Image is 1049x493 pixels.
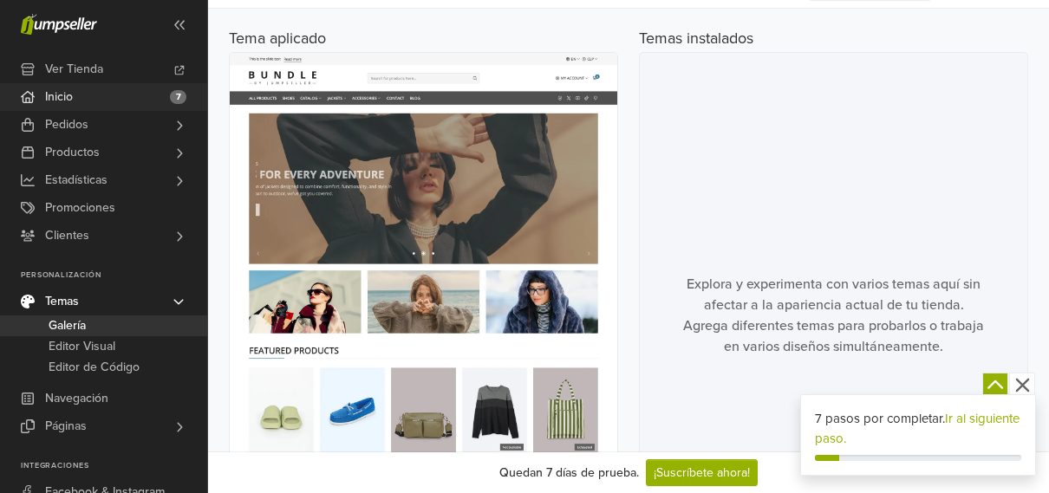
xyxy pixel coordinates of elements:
[499,464,639,482] div: Quedan 7 días de prueba.
[815,409,1022,448] div: 7 pasos por completar.
[45,412,87,440] span: Páginas
[49,315,86,336] span: Galería
[45,194,115,222] span: Promociones
[45,288,79,315] span: Temas
[45,166,108,194] span: Estadísticas
[21,270,207,281] p: Personalización
[21,461,207,471] p: Integraciones
[45,222,89,250] span: Clientes
[229,29,618,49] h5: Tema aplicado
[45,55,103,83] span: Ver Tienda
[45,385,108,412] span: Navegación
[815,411,1020,446] a: Ir al siguiente paso.
[170,90,186,104] span: 7
[646,459,758,486] a: ¡Suscríbete ahora!
[49,357,140,378] span: Editor de Código
[45,139,100,166] span: Productos
[45,83,73,111] span: Inicio
[45,111,88,139] span: Pedidos
[49,336,115,357] span: Editor Visual
[639,29,753,49] h5: Temas instalados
